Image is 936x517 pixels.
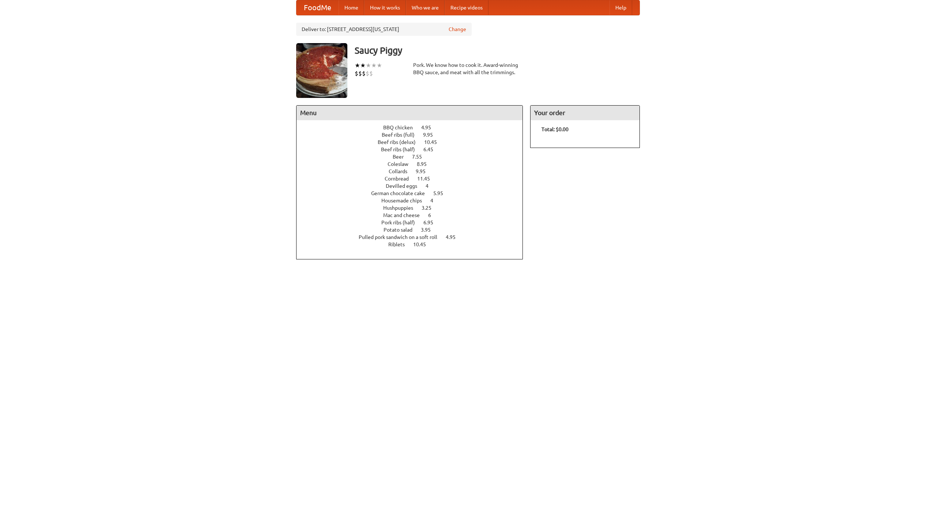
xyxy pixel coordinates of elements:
span: 11.45 [417,176,437,182]
span: BBQ chicken [383,125,420,130]
span: Housemade chips [381,198,429,204]
span: Beef ribs (half) [381,147,422,152]
li: $ [369,69,373,77]
a: Help [609,0,632,15]
a: Coleslaw 8.95 [388,161,440,167]
a: Home [339,0,364,15]
h3: Saucy Piggy [355,43,640,58]
span: 5.95 [433,190,450,196]
a: Riblets 10.45 [388,242,439,247]
span: 3.25 [422,205,439,211]
li: $ [355,69,358,77]
span: Riblets [388,242,412,247]
span: Mac and cheese [383,212,427,218]
li: ★ [377,61,382,69]
span: 10.45 [424,139,444,145]
span: Hushpuppies [383,205,420,211]
span: Beef ribs (delux) [378,139,423,145]
a: Pulled pork sandwich on a soft roll 4.95 [359,234,469,240]
span: Beer [393,154,411,160]
span: 4.95 [446,234,463,240]
a: Mac and cheese 6 [383,212,445,218]
span: Devilled eggs [386,183,424,189]
h4: Menu [297,106,522,120]
span: 4 [426,183,436,189]
a: Change [449,26,466,33]
a: Potato salad 3.95 [384,227,444,233]
a: Beef ribs (delux) 10.45 [378,139,450,145]
a: Cornbread 11.45 [385,176,444,182]
span: Collards [389,168,415,174]
span: 6.95 [423,220,441,225]
span: 10.45 [413,242,433,247]
span: Potato salad [384,227,420,233]
span: 4.95 [421,125,438,130]
li: $ [366,69,369,77]
li: ★ [355,61,360,69]
span: 6.45 [423,147,441,152]
a: Beer 7.55 [393,154,435,160]
span: 9.95 [416,168,433,174]
a: Recipe videos [445,0,488,15]
li: ★ [371,61,377,69]
span: 7.55 [412,154,429,160]
span: 3.95 [421,227,438,233]
span: 4 [430,198,441,204]
h4: Your order [531,106,639,120]
a: Beef ribs (full) 9.95 [382,132,446,138]
a: German chocolate cake 5.95 [371,190,457,196]
li: ★ [360,61,366,69]
a: Who we are [406,0,445,15]
a: FoodMe [297,0,339,15]
b: Total: $0.00 [541,126,569,132]
span: 6 [428,212,438,218]
li: $ [358,69,362,77]
div: Deliver to: [STREET_ADDRESS][US_STATE] [296,23,472,36]
span: Cornbread [385,176,416,182]
a: How it works [364,0,406,15]
span: 8.95 [417,161,434,167]
a: Beef ribs (half) 6.45 [381,147,447,152]
span: Pork ribs (half) [381,220,422,225]
a: Devilled eggs 4 [386,183,442,189]
div: Pork. We know how to cook it. Award-winning BBQ sauce, and meat with all the trimmings. [413,61,523,76]
a: Housemade chips 4 [381,198,447,204]
a: Pork ribs (half) 6.95 [381,220,447,225]
li: ★ [366,61,371,69]
li: $ [362,69,366,77]
span: Coleslaw [388,161,416,167]
span: German chocolate cake [371,190,432,196]
a: Collards 9.95 [389,168,439,174]
span: Beef ribs (full) [382,132,422,138]
span: Pulled pork sandwich on a soft roll [359,234,445,240]
a: BBQ chicken 4.95 [383,125,445,130]
a: Hushpuppies 3.25 [383,205,445,211]
span: 9.95 [423,132,440,138]
img: angular.jpg [296,43,347,98]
